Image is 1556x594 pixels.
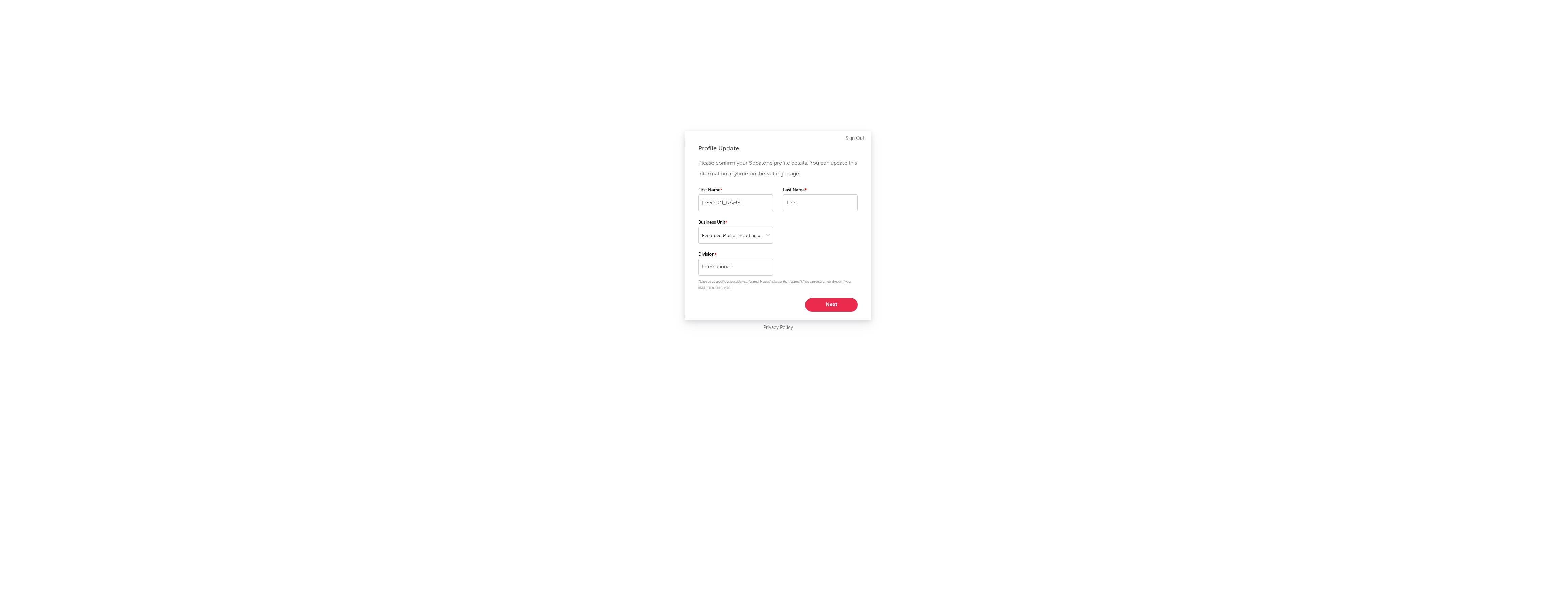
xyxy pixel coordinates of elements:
[805,298,858,312] button: Next
[698,250,773,259] label: Division
[698,279,858,291] p: Please be as specific as possible (e.g. 'Warner Mexico' is better than 'Warner'). You can enter a...
[783,186,858,194] label: Last Name
[698,259,773,276] input: Your division
[698,219,773,227] label: Business Unit
[783,194,858,211] input: Your last name
[698,186,773,194] label: First Name
[846,134,865,143] a: Sign Out
[698,158,858,180] p: Please confirm your Sodatone profile details. You can update this information anytime on the Sett...
[698,145,858,153] div: Profile Update
[698,194,773,211] input: Your first name
[763,323,793,332] a: Privacy Policy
